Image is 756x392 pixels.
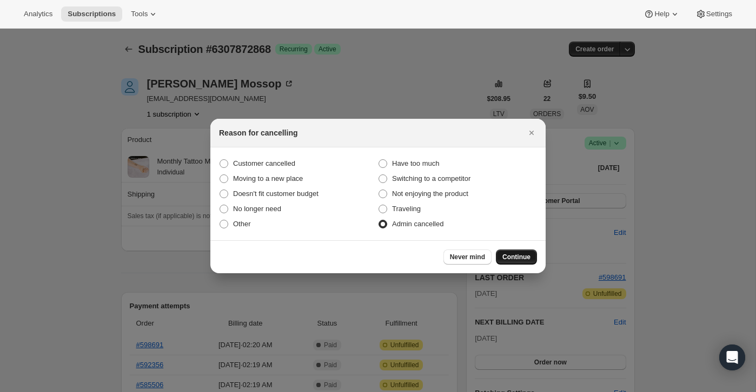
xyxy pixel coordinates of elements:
button: Never mind [443,249,492,265]
button: Analytics [17,6,59,22]
span: No longer need [233,205,281,213]
button: Help [637,6,686,22]
span: Moving to a new place [233,174,303,183]
div: Open Intercom Messenger [719,344,745,370]
span: Subscriptions [68,10,116,18]
span: Other [233,220,251,228]
span: Switching to a competitor [392,174,470,183]
button: Settings [689,6,739,22]
button: Close [524,125,539,140]
span: Settings [706,10,732,18]
h2: Reason for cancelling [219,127,297,138]
span: Admin cancelled [392,220,443,228]
span: Never mind [450,253,485,261]
span: Continue [502,253,530,261]
button: Subscriptions [61,6,122,22]
span: Doesn't fit customer budget [233,190,319,198]
span: Have too much [392,159,439,167]
span: Customer cancelled [233,159,295,167]
span: Analytics [24,10,52,18]
button: Continue [496,249,537,265]
span: Traveling [392,205,421,213]
span: Help [654,10,669,18]
span: Not enjoying the product [392,190,468,198]
button: Tools [124,6,165,22]
span: Tools [131,10,148,18]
